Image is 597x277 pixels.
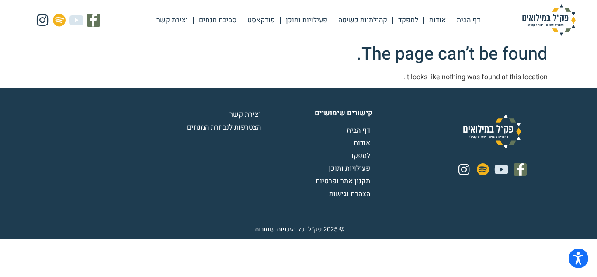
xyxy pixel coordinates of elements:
span: דף הבית [347,125,372,136]
span: הצטרפות לנבחרת המנחים [187,122,263,133]
a: פעילויות ותוכן [281,10,333,30]
span: תקנון אתר ופרטיות [316,176,372,186]
a: סביבת מנחים [194,10,242,30]
a: דף הבית [451,10,486,30]
nav: Menu [151,10,486,30]
h1: The page can’t be found. [49,44,548,65]
span: הצהרת נגישות [329,189,372,199]
a: אודות [424,10,451,30]
a: קהילתיות כשיטה [333,10,392,30]
img: פק"ל [505,4,593,36]
a: פעילויות ותוכן [263,163,372,174]
a: למפקד [393,10,423,30]
span: למפקד [350,151,372,161]
div: © 2025 פק״ל. כל הזכויות שמורות. [253,224,344,235]
span: אודות [354,138,372,148]
a: פודקאסט [242,10,280,30]
span: יצירת קשר [229,109,263,120]
a: הצטרפות לנבחרת המנחים [154,122,263,133]
span: פעילויות ותוכן [329,163,372,174]
a: יצירת קשר [154,109,263,120]
a: הצהרת נגישות [263,189,372,199]
p: It looks like nothing was found at this location. [49,72,548,82]
b: קישורים שימושיים [315,108,372,118]
a: יצירת קשר [151,10,193,30]
a: אודות [263,138,372,148]
a: דף הבית [263,125,372,136]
